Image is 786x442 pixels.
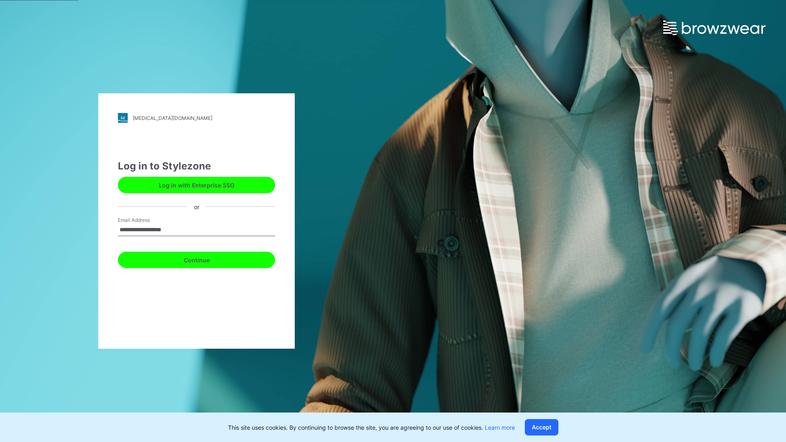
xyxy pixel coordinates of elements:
[118,159,275,174] div: Log in to Stylezone
[118,177,275,193] button: Log in with Enterprise SSO
[525,419,558,435] button: Accept
[118,113,128,123] img: stylezone-logo.562084cfcfab977791bfbf7441f1a819.svg
[485,424,515,431] a: Learn more
[118,113,275,123] a: [MEDICAL_DATA][DOMAIN_NAME]
[228,423,515,432] p: This site uses cookies. By continuing to browse the site, you are agreeing to our use of cookies.
[133,115,212,121] div: [MEDICAL_DATA][DOMAIN_NAME]
[187,202,206,211] div: or
[118,252,275,268] button: Continue
[118,216,175,224] label: Email Address
[663,20,766,35] img: browzwear-logo.e42bd6dac1945053ebaf764b6aa21510.svg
